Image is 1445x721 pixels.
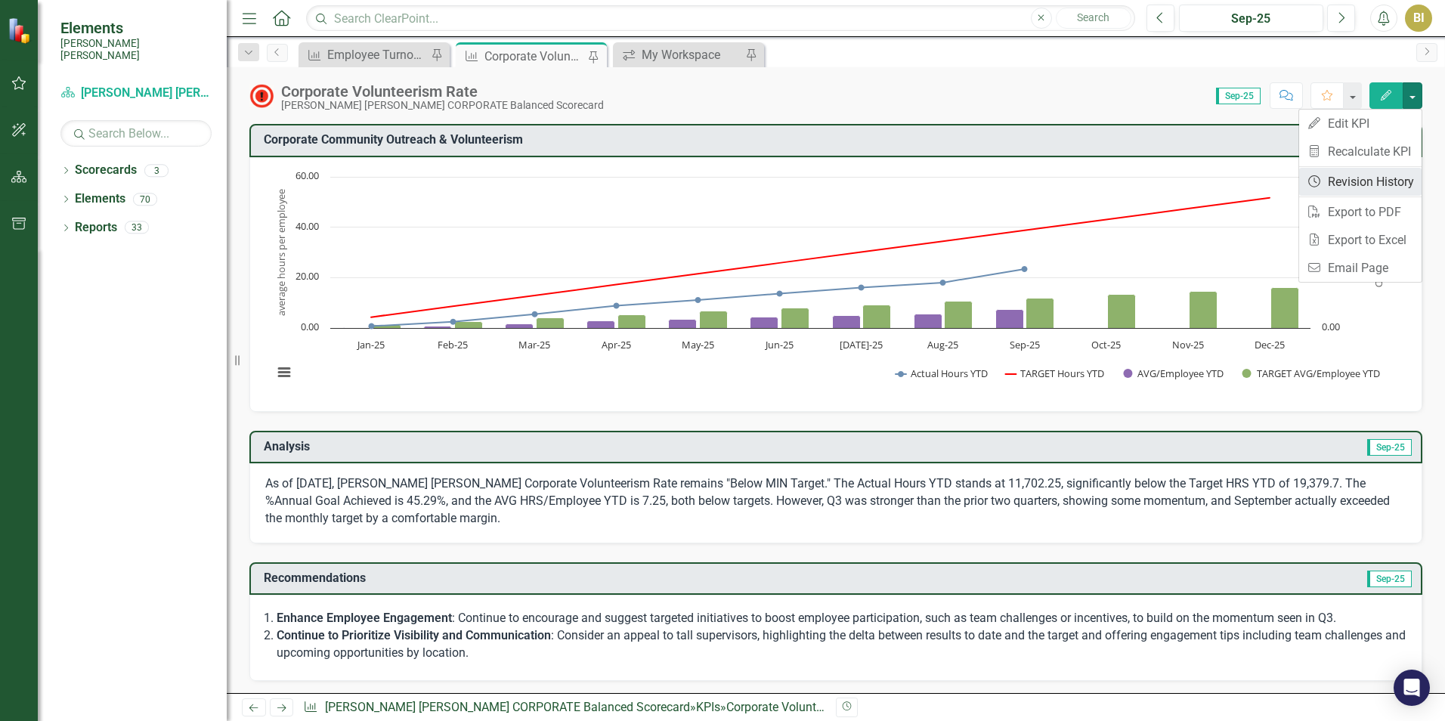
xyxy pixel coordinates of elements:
text: May-25 [682,338,714,351]
path: Jul-25, 8,015. Actual Hours YTD. [859,284,865,290]
path: Feb-25, 1,227.5. Actual Hours YTD. [450,318,456,324]
input: Search ClearPoint... [306,5,1135,32]
g: TARGET AVG/Employee YTD, series 4 of 4. Bar series with 12 bars. Y axis, average hours per employee. [373,287,1299,328]
a: Elements [75,190,125,208]
path: Apr-25, 2.74179567. AVG/Employee YTD. [587,320,615,328]
div: 33 [125,221,149,234]
strong: Continue to Prioritize Visibility and Communication [277,628,551,642]
path: Apr-25, 5.3. TARGET AVG/Employee YTD. [618,314,646,328]
path: Nov-25, 14.7. TARGET AVG/Employee YTD. [1190,291,1218,328]
text: 0.00 [301,320,319,333]
text: total hours YTD [1372,218,1386,287]
text: Feb-25 [438,338,468,351]
text: Jan-25 [356,338,385,351]
div: [PERSON_NAME] [PERSON_NAME] CORPORATE Balanced Scorecard [281,100,604,111]
button: Search [1056,8,1131,29]
text: Apr-25 [602,338,631,351]
a: Edit KPI [1299,110,1422,138]
img: Below MIN Target [249,84,274,108]
button: View chart menu, Chart [274,362,295,383]
path: Jul-25, 4.9628483. AVG/Employee YTD. [833,315,861,328]
text: Jun-25 [764,338,794,351]
p: : Consider an appeal to tall supervisors, highlighting the delta between results to date and the ... [277,627,1406,662]
div: 3 [144,164,169,177]
path: May-25, 6.7. TARGET AVG/Employee YTD. [700,311,728,328]
text: Nov-25 [1172,338,1204,351]
img: ClearPoint Strategy [8,17,34,44]
div: My Workspace [642,45,741,64]
a: My Workspace [617,45,741,64]
h3: Recommendations [264,571,1056,585]
small: [PERSON_NAME] [PERSON_NAME] [60,37,212,62]
span: Elements [60,19,212,37]
button: Show Actual Hours YTD [896,367,989,380]
text: 40.00 [295,219,319,233]
strong: Enhance Employee Engagement [277,611,452,625]
path: Aug-25, 10.7. TARGET AVG/Employee YTD. [945,301,973,328]
a: Export to PDF [1299,198,1422,226]
path: Mar-25, 2,743.5. Actual Hours YTD. [532,311,538,317]
path: Jun-25, 6,816.5. Actual Hours YTD. [777,290,783,296]
path: Aug-25, 9,015.5. Actual Hours YTD. [940,279,946,285]
path: Jan-25, 0.22879257. AVG/Employee YTD. [342,327,369,328]
text: 60.00 [295,169,319,182]
text: Dec-25 [1255,338,1285,351]
a: Revision History [1299,168,1422,196]
path: May-25, 5,542.5. Actual Hours YTD. [695,297,701,303]
button: Sep-25 [1179,5,1323,32]
div: Corporate Volunteerism Rate [281,83,604,100]
a: Recalculate KPI [1299,138,1422,166]
button: Show TARGET AVG/Employee YTD [1242,367,1382,380]
div: Open Intercom Messenger [1394,670,1430,706]
a: KPIs [696,700,720,714]
div: Corporate Volunteerism Rate [726,700,879,714]
h3: Analysis [264,440,839,453]
path: Jan-25, 369.5. Actual Hours YTD. [369,323,375,329]
button: Show TARGET Hours YTD [1005,367,1106,380]
p: As of [DATE], [PERSON_NAME] [PERSON_NAME] Corporate Volunteerism Rate remains "Below MIN Target."... [265,475,1406,528]
path: Dec-25, 16. TARGET AVG/Employee YTD. [1271,287,1299,328]
path: Oct-25, 13.3. TARGET AVG/Employee YTD. [1108,294,1136,328]
span: Search [1077,11,1109,23]
svg: Interactive chart [265,169,1395,396]
button: BI [1405,5,1432,32]
text: average hours per employee [274,189,288,316]
text: 20.00 [295,269,319,283]
a: [PERSON_NAME] [PERSON_NAME] CORPORATE Balanced Scorecard [325,700,690,714]
text: [DATE]-25 [840,338,883,351]
g: Actual Hours YTD, series 1 of 4. Line with 12 data points. Y axis, total hours YTD. [369,266,1028,330]
text: 0.00 [1322,320,1340,333]
a: Reports [75,219,117,237]
text: Aug-25 [927,338,958,351]
a: Scorecards [75,162,137,179]
text: Sep-25 [1010,338,1040,351]
path: Mar-25, 1.69876161. AVG/Employee YTD. [506,323,534,328]
h3: Corporate Community Outreach & Volunteerism [264,133,1413,147]
text: Oct-25 [1091,338,1121,351]
a: Employee Turnover Rate​ [302,45,427,64]
span: Sep-25 [1367,439,1412,456]
button: Show AVG/Employee YTD [1123,367,1224,380]
div: Sep-25 [1184,10,1318,28]
div: » » [303,699,825,716]
path: Jun-25, 4.22074303. AVG/Employee YTD. [750,317,778,328]
path: Apr-25, 4,428. Actual Hours YTD. [614,302,620,308]
div: 70 [133,193,157,206]
a: [PERSON_NAME] [PERSON_NAME] CORPORATE Balanced Scorecard [60,85,212,102]
input: Search Below... [60,120,212,147]
path: Sep-25, 12. TARGET AVG/Employee YTD. [1026,298,1054,328]
path: Mar-25, 4. TARGET AVG/Employee YTD. [537,317,565,328]
path: Sep-25, 7.24597523. AVG/Employee YTD. [996,309,1024,328]
div: Corporate Volunteerism Rate [484,47,584,66]
span: Sep-25 [1216,88,1261,104]
path: Aug-25, 5.58235294. AVG/Employee YTD. [914,314,942,328]
path: Jun-25, 8. TARGET AVG/Employee YTD. [781,308,809,328]
text: Mar-25 [518,338,550,351]
p: : Continue to encourage and suggest targeted initiatives to boost employee participation, such as... [277,610,1406,627]
div: Chart. Highcharts interactive chart. [265,169,1406,396]
a: Email Page [1299,254,1422,282]
path: Sep-25, 11,702.25. Actual Hours YTD. [1022,266,1028,272]
div: Employee Turnover Rate​ [327,45,427,64]
a: Export to Excel [1299,226,1422,254]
